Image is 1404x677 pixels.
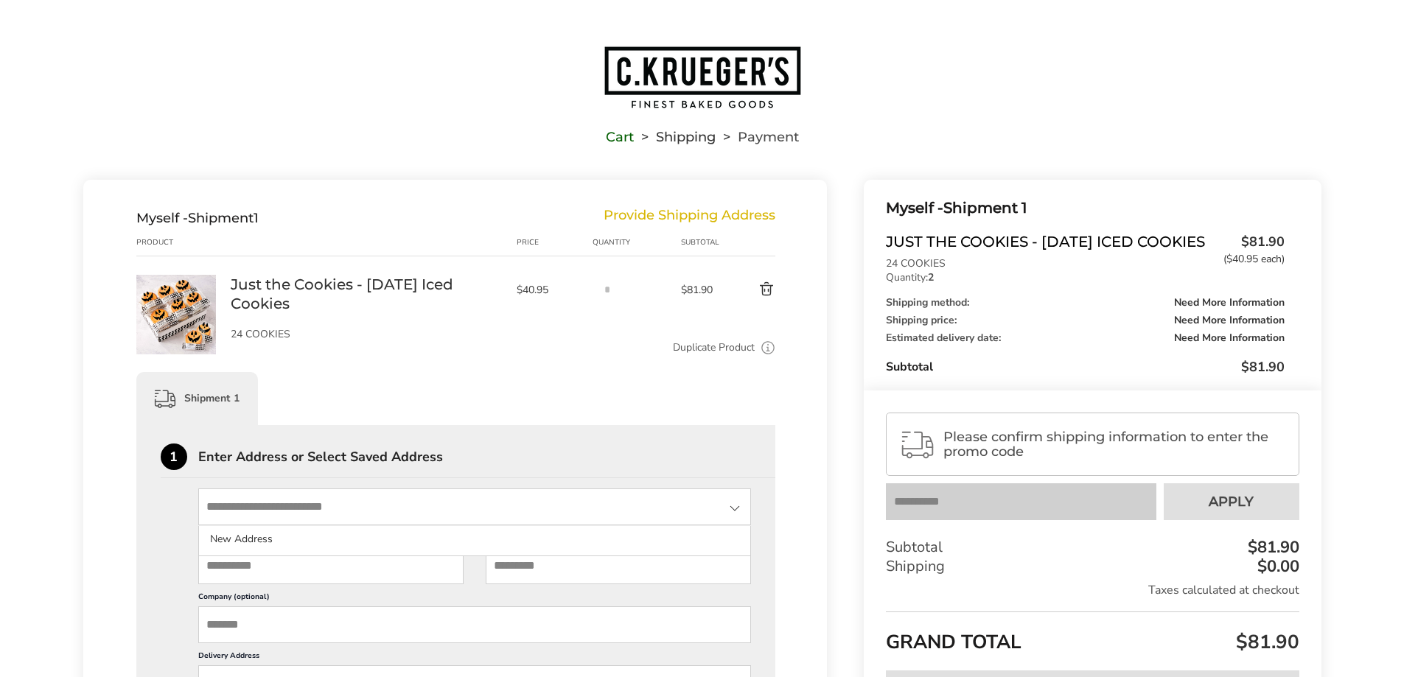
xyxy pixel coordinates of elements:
[1174,298,1285,308] span: Need More Information
[198,450,776,463] div: Enter Address or Select Saved Address
[1164,483,1299,520] button: Apply
[673,340,755,356] a: Duplicate Product
[1216,233,1285,251] span: $81.90
[1241,358,1285,376] span: $81.90
[254,210,259,226] span: 1
[136,210,259,226] div: Shipment
[943,429,1285,459] span: Please confirm shipping information to enter the promo code
[886,298,1284,308] div: Shipping method:
[886,199,943,217] span: Myself -
[593,236,681,248] div: Quantity
[1174,333,1285,343] span: Need More Information
[1244,539,1299,555] div: $81.90
[517,283,586,297] span: $40.95
[886,233,1284,255] a: Just the Cookies - [DATE] Iced Cookies$81.90($40.95 each)
[886,538,1299,557] div: Subtotal
[1223,254,1285,264] span: ($40.95 each)
[198,650,752,665] label: Delivery Address
[1174,315,1285,326] span: Need More Information
[1209,495,1254,508] span: Apply
[83,45,1321,110] a: Go to home page
[198,606,752,643] input: Company
[136,274,216,288] a: Just the Cookies - Halloween Iced Cookies
[604,210,775,226] div: Provide Shipping Address
[928,270,934,284] strong: 2
[886,557,1299,576] div: Shipping
[886,611,1299,659] div: GRAND TOTAL
[231,275,502,313] a: Just the Cookies - [DATE] Iced Cookies
[136,210,188,226] span: Myself -
[681,283,724,297] span: $81.90
[198,547,464,584] input: First Name
[724,281,775,298] button: Delete product
[738,132,799,142] span: Payment
[634,132,716,142] li: Shipping
[886,315,1284,326] div: Shipping price:
[199,526,751,553] li: New Address
[486,547,751,584] input: Last Name
[886,273,1284,283] p: Quantity:
[886,358,1284,376] div: Subtotal
[136,372,258,425] div: Shipment 1
[231,329,502,340] p: 24 COOKIES
[886,333,1284,343] div: Estimated delivery date:
[136,275,216,354] img: Just the Cookies - Halloween Iced Cookies
[517,236,593,248] div: Price
[1254,558,1299,575] div: $0.00
[136,236,231,248] div: Product
[198,488,752,525] input: State
[886,582,1299,598] div: Taxes calculated at checkout
[198,592,752,606] label: Company (optional)
[603,45,802,110] img: C.KRUEGER'S
[161,443,187,470] div: 1
[593,275,622,304] input: Quantity input
[886,196,1284,220] div: Shipment 1
[606,132,634,142] a: Cart
[681,236,724,248] div: Subtotal
[886,259,1284,269] p: 24 COOKIES
[1232,629,1299,655] span: $81.90
[886,233,1215,255] span: Just the Cookies - [DATE] Iced Cookies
